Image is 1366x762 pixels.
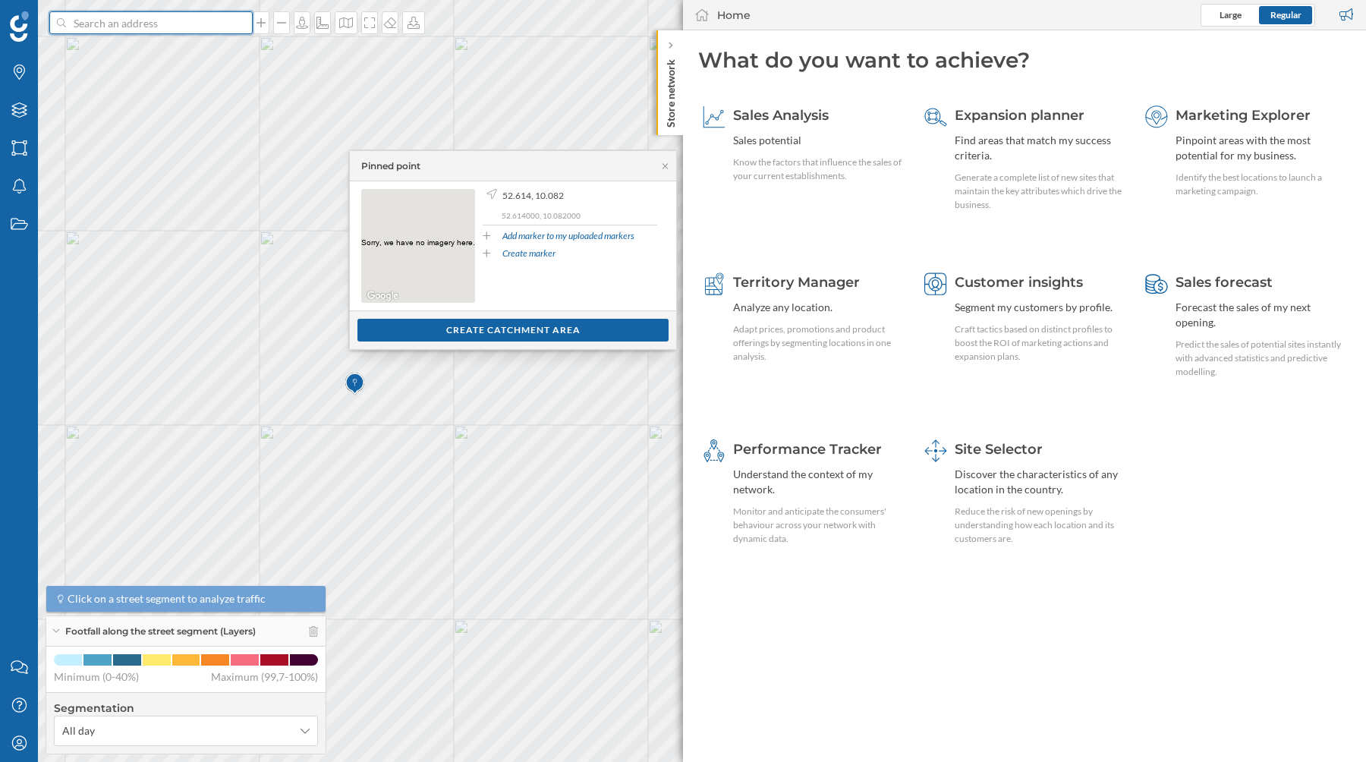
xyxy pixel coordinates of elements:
[361,189,475,303] img: streetview
[1176,274,1273,291] span: Sales forecast
[955,171,1125,212] div: Generate a complete list of new sites that maintain the key attributes which drive the business.
[54,701,318,716] h4: Segmentation
[733,156,904,183] div: Know the factors that influence the sales of your current establishments.
[1176,338,1346,379] div: Predict the sales of potential sites instantly with advanced statistics and predictive modelling.
[733,441,882,458] span: Performance Tracker
[703,105,725,128] img: sales-explainer.svg
[1176,133,1346,163] div: Pinpoint areas with the most potential for my business.
[733,107,829,124] span: Sales Analysis
[1220,9,1242,20] span: Large
[955,300,1125,315] div: Segment my customers by profile.
[345,369,364,399] img: Marker
[1145,272,1168,295] img: sales-forecast.svg
[955,505,1125,546] div: Reduce the risk of new openings by understanding how each location and its customers are.
[1270,9,1301,20] span: Regular
[502,229,634,243] a: Add marker to my uploaded markers
[62,723,95,738] span: All day
[703,272,725,295] img: territory-manager.svg
[1176,171,1346,198] div: Identify the best locations to launch a marketing campaign.
[30,11,104,24] span: Assistance
[54,669,139,685] span: Minimum (0-40%)
[502,247,556,260] a: Create marker
[68,591,266,606] span: Click on a street segment to analyze traffic
[924,439,947,462] img: dashboards-manager.svg
[10,11,29,42] img: Geoblink Logo
[65,625,256,638] span: Footfall along the street segment (Layers)
[1176,300,1346,330] div: Forecast the sales of my next opening.
[502,210,657,221] p: 52.614000, 10.082000
[955,133,1125,163] div: Find areas that match my success criteria.
[698,46,1351,74] div: What do you want to achieve?
[733,274,860,291] span: Territory Manager
[1145,105,1168,128] img: explorer.svg
[733,300,904,315] div: Analyze any location.
[361,159,420,173] div: Pinned point
[955,441,1043,458] span: Site Selector
[955,107,1084,124] span: Expansion planner
[211,669,318,685] span: Maximum (99,7-100%)
[502,189,564,203] span: 52.614, 10.082
[924,105,947,128] img: search-areas.svg
[733,505,904,546] div: Monitor and anticipate the consumers' behaviour across your network with dynamic data.
[733,323,904,364] div: Adapt prices, promotions and product offerings by segmenting locations in one analysis.
[955,274,1083,291] span: Customer insights
[924,272,947,295] img: customer-intelligence.svg
[703,439,725,462] img: monitoring-360.svg
[955,467,1125,497] div: Discover the characteristics of any location in the country.
[1176,107,1311,124] span: Marketing Explorer
[733,133,904,148] div: Sales potential
[717,8,751,23] div: Home
[955,323,1125,364] div: Craft tactics based on distinct profiles to boost the ROI of marketing actions and expansion plans.
[733,467,904,497] div: Understand the context of my network.
[663,53,678,128] p: Store network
